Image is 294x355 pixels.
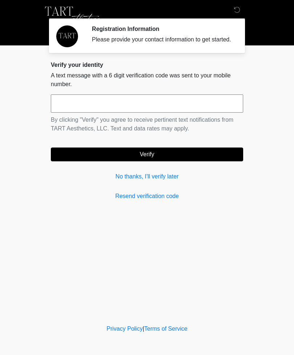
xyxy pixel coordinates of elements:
a: Privacy Policy [107,326,143,332]
img: Agent Avatar [56,25,78,47]
button: Verify [51,148,243,161]
h2: Verify your identity [51,61,243,68]
p: A text message with a 6 digit verification code was sent to your mobile number. [51,71,243,89]
a: | [143,326,144,332]
div: Please provide your contact information to get started. [92,35,232,44]
img: TART Aesthetics, LLC Logo [44,5,101,27]
p: By clicking "Verify" you agree to receive pertinent text notifications from TART Aesthetics, LLC.... [51,116,243,133]
a: Resend verification code [51,192,243,201]
a: No thanks, I'll verify later [51,172,243,181]
a: Terms of Service [144,326,187,332]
